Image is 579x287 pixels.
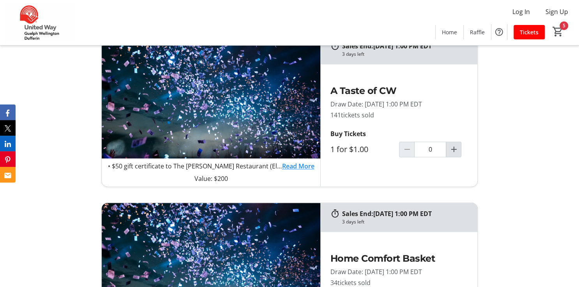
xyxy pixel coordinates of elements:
a: Raffle [464,25,491,39]
p: Draw Date: [DATE] 1:00 PM EDT [330,267,468,276]
p: Draw Date: [DATE] 1:00 PM EDT [330,99,468,109]
span: Sales End: [342,42,373,50]
button: Help [491,24,507,40]
img: A Taste of CW [102,35,321,158]
a: Read More [282,161,314,171]
button: Cart [551,25,565,39]
span: Log In [512,7,530,16]
button: Log In [506,5,536,18]
p: 141 tickets sold [330,110,468,120]
span: Sign Up [545,7,568,16]
h2: A Taste of CW [330,84,468,98]
a: Tickets [514,25,545,39]
h2: Home Comfort Basket [330,252,468,266]
span: Raffle [470,28,485,36]
button: Sign Up [539,5,574,18]
span: Sales End: [342,209,373,218]
p: • $50 gift certificate to The [PERSON_NAME] Restaurant (Elora) • $50 gift certificate to Elora Br... [108,161,282,171]
p: Value: $200 [108,174,314,183]
a: Home [436,25,463,39]
span: [DATE] 1:00 PM EDT [373,209,431,218]
strong: Buy Tickets [330,129,365,138]
span: Tickets [520,28,538,36]
label: 1 for $1.00 [330,145,368,154]
img: United Way Guelph Wellington Dufferin's Logo [5,3,74,42]
button: Increment by one [446,142,461,157]
span: Home [442,28,457,36]
div: 3 days left [342,218,364,225]
div: 3 days left [342,51,364,58]
span: [DATE] 1:00 PM EDT [373,42,431,50]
